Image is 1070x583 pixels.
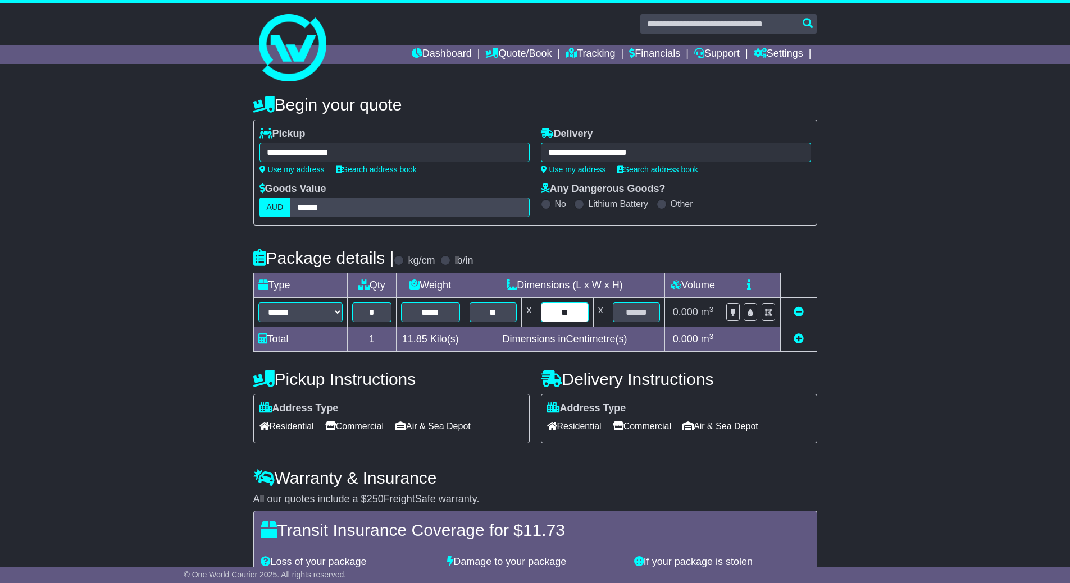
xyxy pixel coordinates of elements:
label: Goods Value [259,183,326,195]
td: Dimensions (L x W x H) [465,273,665,298]
a: Dashboard [412,45,472,64]
a: Tracking [566,45,615,64]
a: Search address book [617,165,698,174]
span: m [701,306,714,318]
label: Delivery [541,128,593,140]
td: x [522,298,536,327]
span: Residential [259,417,314,435]
a: Use my address [259,165,325,174]
a: Quote/Book [485,45,552,64]
a: Search address book [336,165,417,174]
a: Remove this item [794,306,804,318]
div: Damage to your package [441,556,629,568]
div: All our quotes include a $ FreightSafe warranty. [253,493,817,506]
sup: 3 [709,332,714,341]
td: Volume [665,273,721,298]
label: Address Type [547,402,626,415]
h4: Transit Insurance Coverage for $ [261,521,810,539]
span: © One World Courier 2025. All rights reserved. [184,570,347,579]
a: Use my address [541,165,606,174]
span: 11.73 [523,521,565,539]
label: Address Type [259,402,339,415]
div: Loss of your package [255,556,442,568]
span: 11.85 [402,333,427,345]
label: Pickup [259,128,306,140]
a: Add new item [794,333,804,345]
h4: Delivery Instructions [541,370,817,388]
a: Support [694,45,740,64]
label: kg/cm [408,255,435,267]
td: x [593,298,608,327]
td: Weight [396,273,465,298]
span: 250 [367,493,384,504]
label: Any Dangerous Goods? [541,183,666,195]
div: If your package is stolen [629,556,816,568]
td: 1 [347,327,396,352]
span: Residential [547,417,602,435]
td: Dimensions in Centimetre(s) [465,327,665,352]
span: 0.000 [673,333,698,345]
span: Air & Sea Depot [682,417,758,435]
h4: Begin your quote [253,95,817,114]
h4: Package details | [253,249,394,267]
h4: Warranty & Insurance [253,469,817,487]
label: Lithium Battery [588,199,648,209]
label: AUD [259,198,291,217]
span: Commercial [325,417,384,435]
span: Commercial [613,417,671,435]
a: Financials [629,45,680,64]
td: Kilo(s) [396,327,465,352]
td: Qty [347,273,396,298]
td: Type [253,273,347,298]
span: 0.000 [673,306,698,318]
h4: Pickup Instructions [253,370,530,388]
td: Total [253,327,347,352]
label: No [555,199,566,209]
a: Settings [754,45,803,64]
sup: 3 [709,305,714,314]
span: m [701,333,714,345]
span: Air & Sea Depot [395,417,471,435]
label: Other [671,199,693,209]
label: lb/in [454,255,473,267]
